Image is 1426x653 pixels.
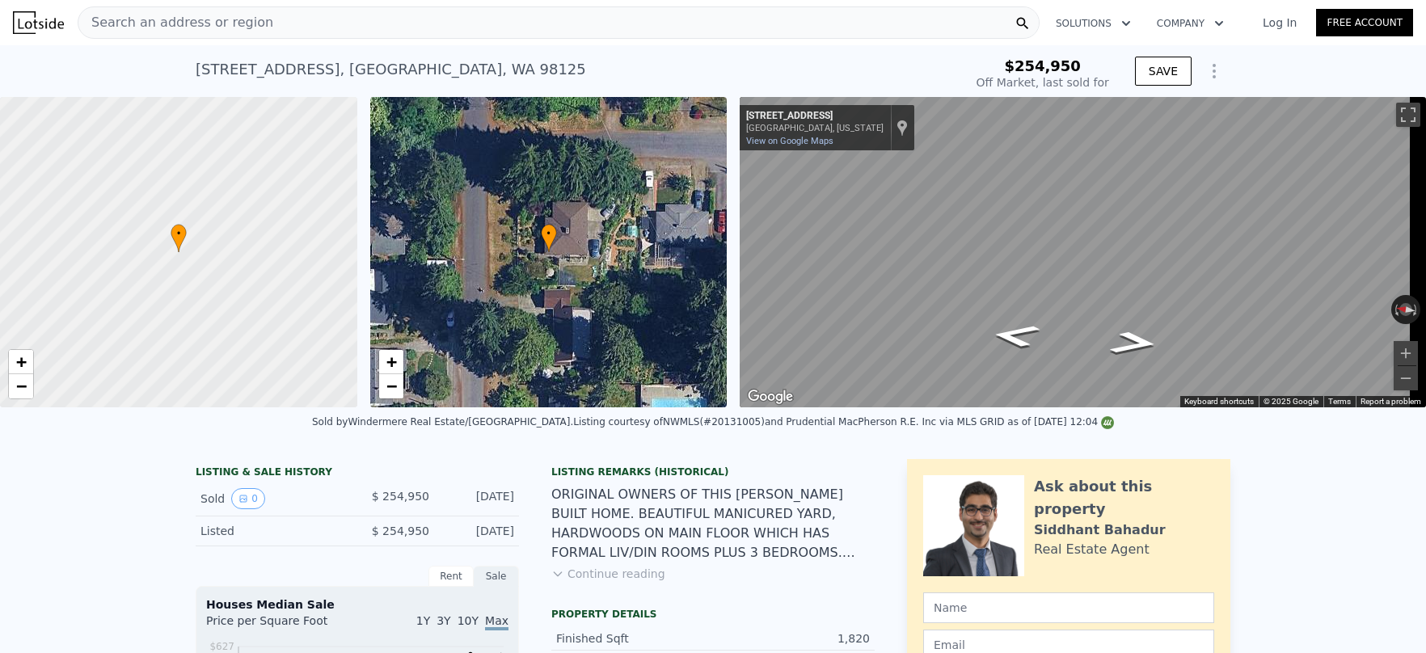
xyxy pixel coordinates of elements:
[196,466,519,482] div: LISTING & SALE HISTORY
[897,119,908,137] a: Show location on map
[171,226,187,241] span: •
[1396,103,1420,127] button: Toggle fullscreen view
[923,592,1214,623] input: Name
[474,566,519,587] div: Sale
[1243,15,1316,31] a: Log In
[1316,9,1413,36] a: Free Account
[1043,9,1144,38] button: Solutions
[16,352,27,372] span: +
[551,566,665,582] button: Continue reading
[1391,295,1400,324] button: Rotate counterclockwise
[372,525,429,537] span: $ 254,950
[9,374,33,398] a: Zoom out
[386,376,396,396] span: −
[541,224,557,252] div: •
[16,376,27,396] span: −
[1394,366,1418,390] button: Zoom out
[206,613,357,638] div: Price per Square Foot
[386,352,396,372] span: +
[740,97,1426,407] div: Map
[556,630,713,647] div: Finished Sqft
[428,566,474,587] div: Rent
[206,596,508,613] div: Houses Median Sale
[13,11,64,34] img: Lotside
[746,110,884,123] div: [STREET_ADDRESS]
[1090,326,1179,360] path: Go South, 25th Ave NE
[541,226,557,241] span: •
[744,386,797,407] img: Google
[713,630,870,647] div: 1,820
[437,614,450,627] span: 3Y
[379,350,403,374] a: Zoom in
[1034,475,1214,520] div: Ask about this property
[200,523,344,539] div: Listed
[231,488,265,509] button: View historical data
[970,318,1060,353] path: Go North, 25th Ave NE
[1361,397,1421,406] a: Report a problem
[379,374,403,398] a: Zoom out
[1394,341,1418,365] button: Zoom in
[573,416,1114,428] div: Listing courtesy of NWMLS (#20131005) and Prudential MacPherson R.E. Inc via MLS GRID as of [DATE...
[740,97,1426,407] div: Street View
[977,74,1109,91] div: Off Market, last sold for
[1412,295,1421,324] button: Rotate clockwise
[209,641,234,652] tspan: $627
[1264,397,1318,406] span: © 2025 Google
[551,485,875,562] div: ORIGINAL OWNERS OF THIS [PERSON_NAME] BUILT HOME. BEAUTIFUL MANICURED YARD, HARDWOODS ON MAIN FLO...
[1101,416,1114,429] img: NWMLS Logo
[1034,540,1150,559] div: Real Estate Agent
[1004,57,1081,74] span: $254,950
[1184,396,1254,407] button: Keyboard shortcuts
[200,488,344,509] div: Sold
[78,13,273,32] span: Search an address or region
[551,608,875,621] div: Property details
[746,136,833,146] a: View on Google Maps
[442,488,514,509] div: [DATE]
[171,224,187,252] div: •
[1198,55,1230,87] button: Show Options
[1135,57,1192,86] button: SAVE
[746,123,884,133] div: [GEOGRAPHIC_DATA], [US_STATE]
[372,490,429,503] span: $ 254,950
[1328,397,1351,406] a: Terms (opens in new tab)
[312,416,573,428] div: Sold by Windermere Real Estate/[GEOGRAPHIC_DATA] .
[551,466,875,478] div: Listing Remarks (Historical)
[416,614,430,627] span: 1Y
[1034,520,1166,540] div: Siddhant Bahadur
[744,386,797,407] a: Open this area in Google Maps (opens a new window)
[458,614,479,627] span: 10Y
[1390,301,1421,318] button: Reset the view
[196,58,586,81] div: [STREET_ADDRESS] , [GEOGRAPHIC_DATA] , WA 98125
[9,350,33,374] a: Zoom in
[485,614,508,630] span: Max
[1144,9,1237,38] button: Company
[442,523,514,539] div: [DATE]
